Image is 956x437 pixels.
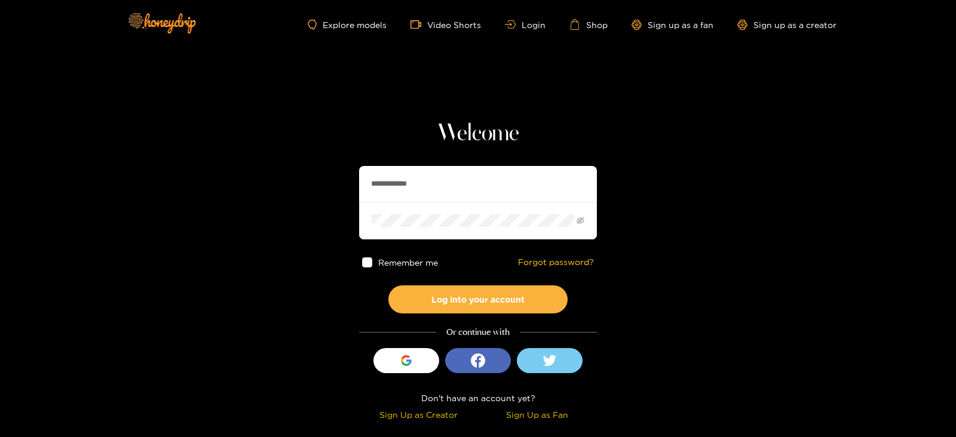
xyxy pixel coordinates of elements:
[359,325,597,339] div: Or continue with
[737,20,836,30] a: Sign up as a creator
[569,19,608,30] a: Shop
[378,258,438,267] span: Remember me
[577,217,584,224] span: eye-invisible
[410,19,481,30] a: Video Shorts
[362,408,475,421] div: Sign Up as Creator
[632,20,713,30] a: Sign up as a fan
[359,119,597,148] h1: Welcome
[410,19,427,30] span: video-camera
[518,257,594,267] a: Forgot password?
[388,285,568,313] button: Log into your account
[359,391,597,405] div: Don't have an account yet?
[308,20,387,30] a: Explore models
[481,408,594,421] div: Sign Up as Fan
[505,20,546,29] a: Login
